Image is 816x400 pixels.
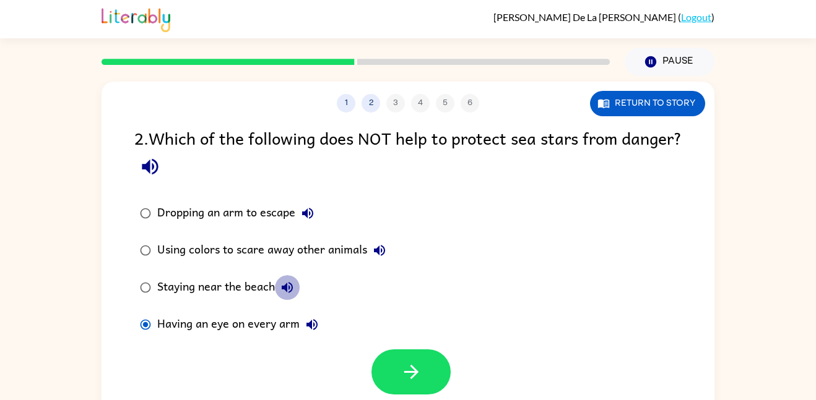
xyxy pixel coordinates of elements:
div: Dropping an arm to escape [157,201,320,226]
div: Using colors to scare away other animals [157,238,392,263]
button: Using colors to scare away other animals [367,238,392,263]
button: 1 [337,94,355,113]
button: Having an eye on every arm [300,312,324,337]
button: Return to story [590,91,705,116]
div: Having an eye on every arm [157,312,324,337]
div: ( ) [493,11,714,23]
button: 2 [362,94,380,113]
span: [PERSON_NAME] De La [PERSON_NAME] [493,11,678,23]
button: Dropping an arm to escape [295,201,320,226]
button: Pause [625,48,714,76]
img: Literably [102,5,170,32]
div: Staying near the beach [157,275,300,300]
button: Staying near the beach [275,275,300,300]
div: 2 . Which of the following does NOT help to protect sea stars from danger? [134,125,682,182]
a: Logout [681,11,711,23]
